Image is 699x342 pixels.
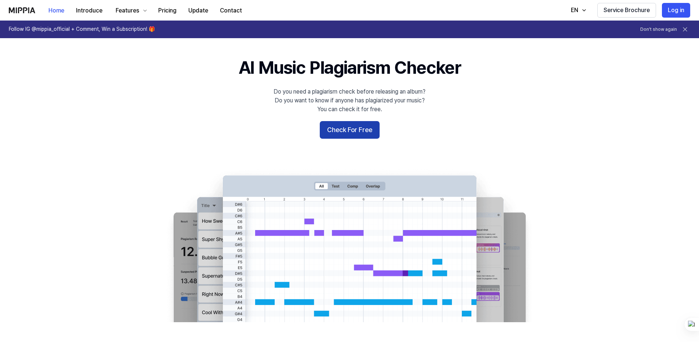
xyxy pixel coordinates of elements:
[564,3,591,18] button: EN
[239,55,461,80] h1: AI Music Plagiarism Checker
[152,3,182,18] button: Pricing
[662,3,690,18] button: Log in
[182,3,214,18] button: Update
[640,26,677,33] button: Don't show again
[43,0,70,21] a: Home
[274,87,425,114] div: Do you need a plagiarism check before releasing an album? Do you want to know if anyone has plagi...
[214,3,248,18] button: Contact
[108,3,152,18] button: Features
[569,6,580,15] div: EN
[43,3,70,18] button: Home
[597,3,656,18] button: Service Brochure
[70,3,108,18] button: Introduce
[182,0,214,21] a: Update
[9,7,35,13] img: logo
[159,168,540,322] img: main Image
[114,6,141,15] div: Features
[9,26,155,33] h1: Follow IG @mippia_official + Comment, Win a Subscription! 🎁
[320,121,380,139] button: Check For Free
